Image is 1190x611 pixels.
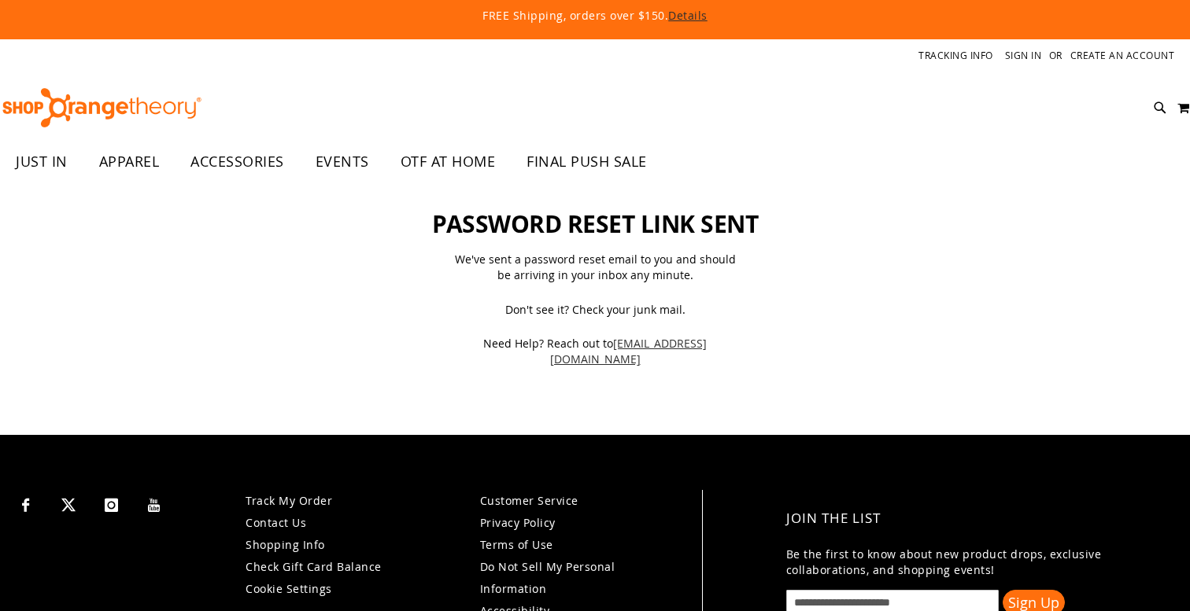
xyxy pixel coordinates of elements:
a: FINAL PUSH SALE [511,144,663,180]
a: APPAREL [83,144,176,180]
span: JUST IN [16,144,68,179]
a: Visit our Instagram page [98,490,125,517]
a: Contact Us [246,515,306,530]
span: ACCESSORIES [190,144,284,179]
span: Don't see it? Check your junk mail. [449,302,741,318]
a: OTF AT HOME [385,144,512,180]
a: Create an Account [1070,49,1175,62]
a: ACCESSORIES [175,144,300,180]
a: Customer Service [480,493,578,508]
a: Details [668,8,708,23]
a: Track My Order [246,493,332,508]
span: EVENTS [316,144,369,179]
a: Do Not Sell My Personal Information [480,559,615,596]
span: We've sent a password reset email to you and should be arriving in your inbox any minute. [449,252,741,283]
span: FINAL PUSH SALE [527,144,647,179]
a: EVENTS [300,144,385,180]
a: Check Gift Card Balance [246,559,382,574]
a: [EMAIL_ADDRESS][DOMAIN_NAME] [550,336,708,366]
a: Privacy Policy [480,515,556,530]
a: Visit our Facebook page [12,490,39,517]
span: OTF AT HOME [401,144,496,179]
h1: Password reset link sent [412,188,779,238]
p: Be the first to know about new product drops, exclusive collaborations, and shopping events! [786,547,1159,578]
a: Tracking Info [918,49,993,62]
a: Cookie Settings [246,581,332,596]
a: Visit our Youtube page [141,490,168,517]
a: Shopping Info [246,537,325,552]
p: FREE Shipping, orders over $150. [123,8,1067,24]
a: Visit our X page [55,490,83,517]
a: Sign In [1005,49,1042,62]
span: Need Help? Reach out to [449,336,741,367]
span: APPAREL [99,144,160,179]
img: Twitter [61,498,76,512]
a: Terms of Use [480,537,553,552]
h4: Join the List [786,498,1159,539]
